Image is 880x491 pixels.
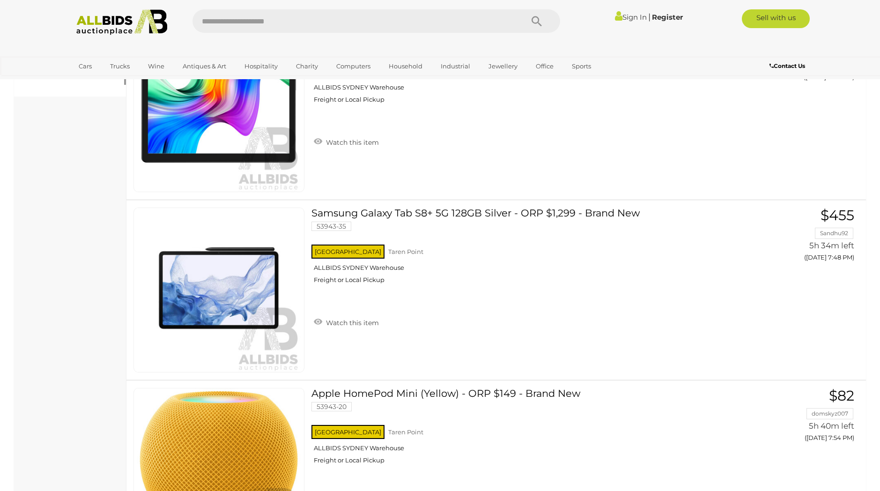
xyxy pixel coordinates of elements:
a: $455 Sandhu92 5h 34m left ([DATE] 7:48 PM) [750,208,857,266]
a: Sell with us [742,9,810,28]
span: Watch this item [324,138,379,147]
img: Allbids.com.au [71,9,173,35]
span: $82 [829,387,854,404]
a: Sports [566,59,597,74]
a: Trucks [104,59,136,74]
a: Computers [330,59,377,74]
a: Antiques & Art [177,59,232,74]
a: Industrial [435,59,476,74]
a: Hospitality [238,59,284,74]
a: [GEOGRAPHIC_DATA] [73,74,151,89]
span: | [648,12,651,22]
a: Watch this item [311,134,381,149]
a: Apple HomePod Mini (Yellow) - ORP $149 - Brand New 53943-20 [GEOGRAPHIC_DATA] Taren Point ALLBIDS... [318,388,736,471]
a: Wine [142,59,170,74]
b: Contact Us [769,62,805,69]
a: $51 Mango2020 5h 30m left ([DATE] 7:44 PM) [750,27,857,86]
img: 53943-36a.jpeg [137,28,301,192]
a: $82 domskyz007 5h 40m left ([DATE] 7:54 PM) [750,388,857,446]
img: 53943-35a.jpeg [137,208,301,372]
a: Watch this item [311,315,381,329]
a: Contact Us [769,61,807,71]
a: Household [383,59,429,74]
a: Laser (MID1089IPS) 10-inch Android IPS Tablet - Black- ORP $179 - Brand New 53943-36 [GEOGRAPHIC_... [318,27,736,111]
a: Charity [290,59,324,74]
button: Search [513,9,560,33]
span: Watch this item [324,319,379,327]
a: Samsung Galaxy Tab S8+ 5G 128GB Silver - ORP $1,299 - Brand New 53943-35 [GEOGRAPHIC_DATA] Taren ... [318,208,736,291]
a: Cars [73,59,98,74]
a: Register [652,13,683,22]
a: Office [530,59,560,74]
a: Sign In [615,13,647,22]
span: $455 [821,207,854,224]
a: Jewellery [482,59,524,74]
